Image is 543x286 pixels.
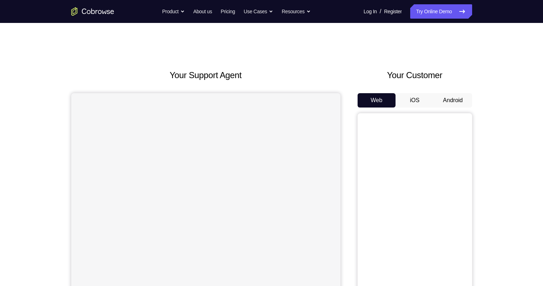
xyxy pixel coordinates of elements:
button: Web [358,93,396,108]
a: Pricing [220,4,235,19]
a: Log In [364,4,377,19]
a: About us [193,4,212,19]
a: Register [384,4,402,19]
h2: Your Customer [358,69,472,82]
button: Product [162,4,185,19]
a: Try Online Demo [410,4,472,19]
span: / [380,7,381,16]
button: Use Cases [244,4,273,19]
a: Go to the home page [71,7,114,16]
button: iOS [396,93,434,108]
button: Android [434,93,472,108]
button: Resources [282,4,311,19]
h2: Your Support Agent [71,69,340,82]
